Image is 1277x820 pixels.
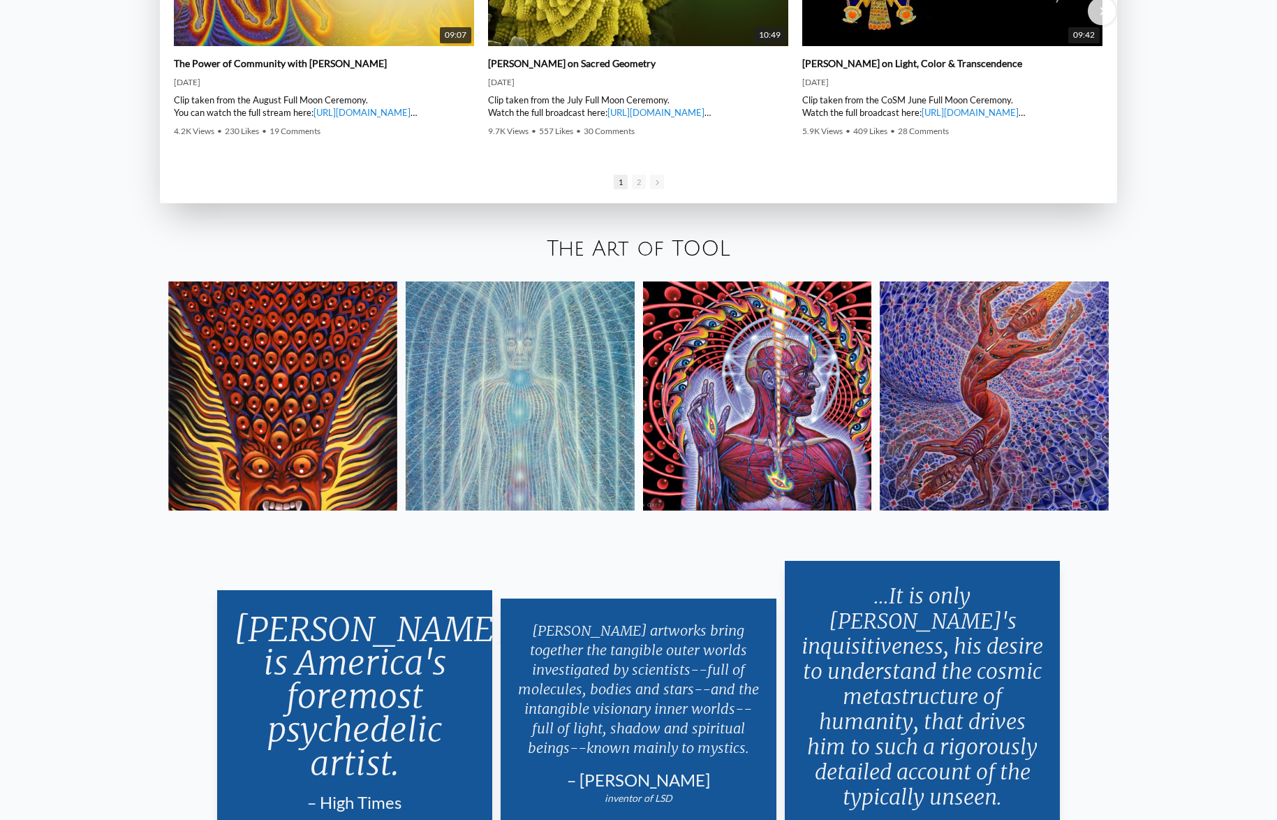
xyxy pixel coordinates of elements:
[802,126,843,136] span: 5.9K Views
[605,792,672,804] em: inventor of LSD
[517,615,760,763] p: [PERSON_NAME] artworks bring together the tangible outer worlds investigated by scientists--full ...
[225,126,259,136] span: 230 Likes
[754,27,785,43] span: 10:49
[922,107,1019,118] a: [URL][DOMAIN_NAME]
[853,126,887,136] span: 409 Likes
[802,57,1022,70] a: [PERSON_NAME] on Light, Color & Transcendence
[174,94,474,119] div: Clip taken from the August Full Moon Ceremony. You can watch the full stream here: | [PERSON_NAME...
[650,175,664,189] span: Go to next slide
[234,607,476,786] p: [PERSON_NAME] is America's foremost psychedelic artist.
[217,126,222,136] span: •
[584,126,635,136] span: 30 Comments
[313,107,411,118] a: [URL][DOMAIN_NAME]
[607,107,704,118] a: [URL][DOMAIN_NAME]
[270,126,320,136] span: 19 Comments
[614,175,628,189] span: Go to slide 1
[488,57,656,70] a: [PERSON_NAME] on Sacred Geometry
[440,27,471,43] span: 09:07
[576,126,581,136] span: •
[488,126,529,136] span: 9.7K Views
[531,126,536,136] span: •
[539,126,573,136] span: 557 Likes
[1068,27,1100,43] span: 09:42
[898,126,949,136] span: 28 Comments
[262,126,267,136] span: •
[846,126,850,136] span: •
[174,57,387,70] a: The Power of Community with [PERSON_NAME]
[488,94,788,119] div: Clip taken from the July Full Moon Ceremony. Watch the full broadcast here: | [PERSON_NAME] | ► W...
[488,77,788,88] div: [DATE]
[174,126,214,136] span: 4.2K Views
[802,94,1102,119] div: Clip taken from the CoSM June Full Moon Ceremony. Watch the full broadcast here: | [PERSON_NAME] ...
[890,126,895,136] span: •
[802,77,1102,88] div: [DATE]
[547,237,730,261] a: The Art of TOOL
[174,77,474,88] div: [DATE]
[234,791,476,814] div: – High Times
[517,769,760,791] div: – [PERSON_NAME]
[802,578,1044,815] p: ...It is only [PERSON_NAME]'s inquisitiveness, his desire to understand the cosmic metastructure ...
[632,175,646,189] span: Go to slide 2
